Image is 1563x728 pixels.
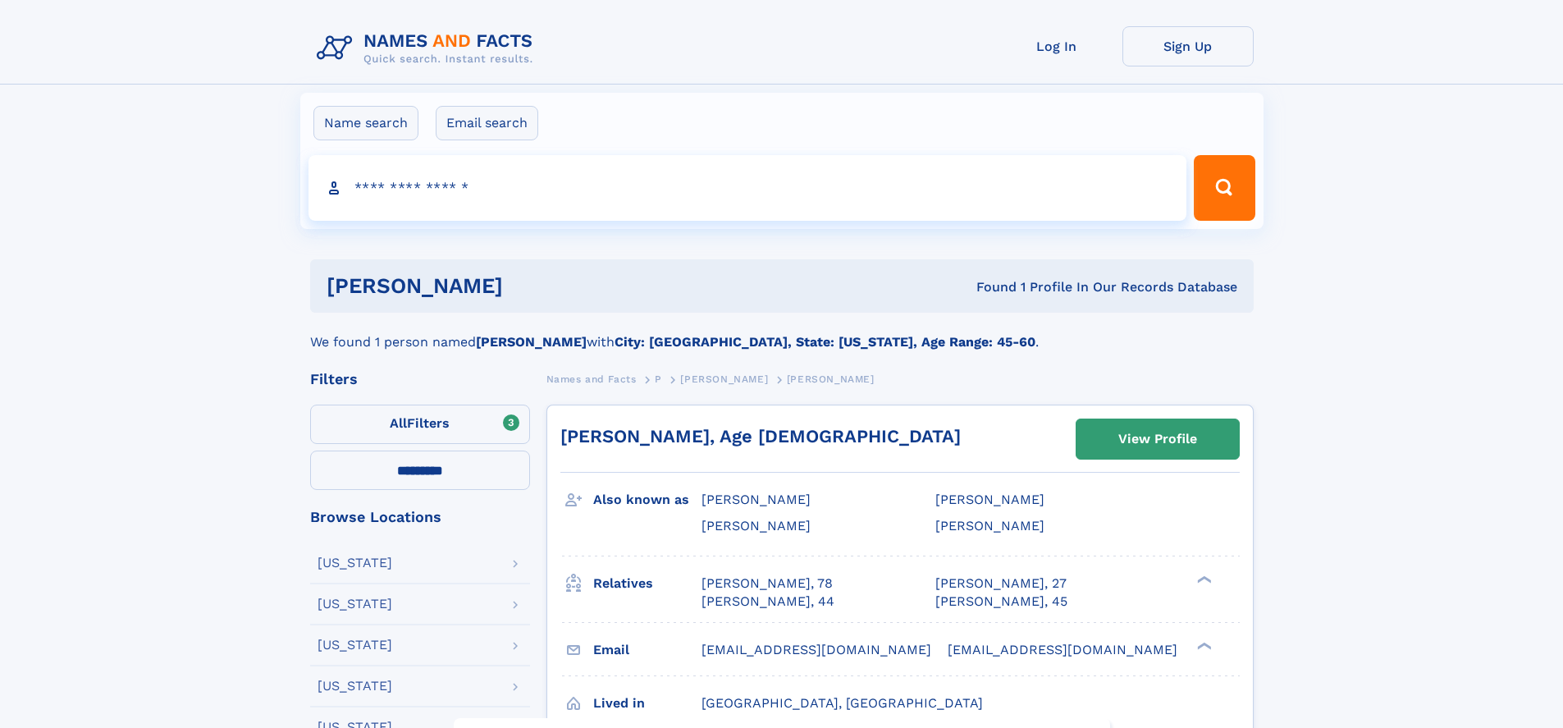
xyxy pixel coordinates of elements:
a: [PERSON_NAME], Age [DEMOGRAPHIC_DATA] [560,426,961,446]
div: Found 1 Profile In Our Records Database [739,278,1237,296]
span: P [655,373,662,385]
h3: Relatives [593,570,702,598]
div: [US_STATE] [318,639,392,652]
span: [PERSON_NAME] [680,373,768,385]
a: [PERSON_NAME], 78 [702,575,833,593]
img: Logo Names and Facts [310,26,546,71]
input: search input [308,155,1187,221]
span: [PERSON_NAME] [787,373,875,385]
a: [PERSON_NAME], 44 [702,593,834,611]
a: [PERSON_NAME] [680,369,768,389]
div: View Profile [1118,420,1197,458]
span: [EMAIL_ADDRESS][DOMAIN_NAME] [948,642,1177,657]
a: [PERSON_NAME], 27 [935,575,1067,593]
a: P [655,369,662,389]
span: [GEOGRAPHIC_DATA], [GEOGRAPHIC_DATA] [702,695,983,711]
span: [PERSON_NAME] [935,518,1044,533]
div: Filters [310,372,530,387]
span: All [390,415,407,431]
h3: Lived in [593,689,702,717]
div: [US_STATE] [318,680,392,693]
h1: [PERSON_NAME] [327,276,740,296]
label: Name search [313,106,418,140]
div: [US_STATE] [318,556,392,570]
span: [EMAIL_ADDRESS][DOMAIN_NAME] [702,642,931,657]
a: View Profile [1076,419,1239,459]
span: [PERSON_NAME] [935,492,1044,507]
a: Log In [991,26,1122,66]
b: [PERSON_NAME] [476,334,587,350]
span: [PERSON_NAME] [702,518,811,533]
b: City: [GEOGRAPHIC_DATA], State: [US_STATE], Age Range: 45-60 [615,334,1035,350]
button: Search Button [1194,155,1255,221]
h3: Also known as [593,486,702,514]
label: Email search [436,106,538,140]
div: ❯ [1193,574,1213,584]
a: [PERSON_NAME], 45 [935,593,1067,611]
h3: Email [593,636,702,664]
span: [PERSON_NAME] [702,492,811,507]
a: Sign Up [1122,26,1254,66]
div: ❯ [1193,640,1213,651]
div: We found 1 person named with . [310,313,1254,352]
a: Names and Facts [546,369,637,389]
div: Browse Locations [310,510,530,524]
div: [US_STATE] [318,598,392,611]
label: Filters [310,405,530,444]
